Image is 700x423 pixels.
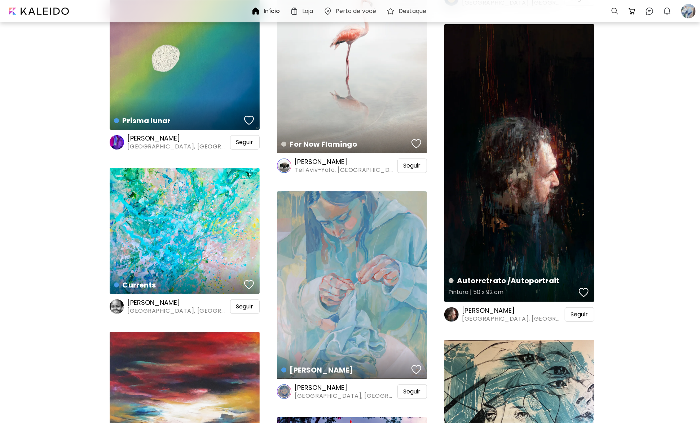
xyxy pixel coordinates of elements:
h4: Autorretrato /Autoportrait [449,275,577,286]
a: [PERSON_NAME][GEOGRAPHIC_DATA], [GEOGRAPHIC_DATA]Seguir [110,298,260,315]
img: cart [628,7,637,15]
span: [GEOGRAPHIC_DATA], [GEOGRAPHIC_DATA] [128,143,229,151]
span: [GEOGRAPHIC_DATA], [GEOGRAPHIC_DATA] [295,392,396,400]
span: [GEOGRAPHIC_DATA], [GEOGRAPHIC_DATA] [128,307,229,315]
span: Tel Aviv-Yafo, [GEOGRAPHIC_DATA] [295,166,396,174]
h4: For Now Flamingo [281,139,409,150]
h6: [PERSON_NAME] [128,298,229,307]
span: Seguir [236,139,254,146]
h6: [PERSON_NAME] [295,157,396,166]
h6: [PERSON_NAME] [462,306,563,315]
a: Início [251,7,283,15]
h6: [PERSON_NAME] [128,134,229,143]
h4: [PERSON_NAME] [281,365,409,375]
a: [PERSON_NAME]Tel Aviv-Yafo, [GEOGRAPHIC_DATA]Seguir [277,157,427,174]
button: favorites [410,362,423,377]
span: Seguir [404,388,421,395]
a: [PERSON_NAME]favoriteshttps://cdn.kaleido.art/CDN/Artwork/141905/Primary/medium.webp?updated=638039 [277,191,427,379]
a: [PERSON_NAME][GEOGRAPHIC_DATA], [GEOGRAPHIC_DATA]Seguir [110,134,260,151]
a: [PERSON_NAME][GEOGRAPHIC_DATA], [GEOGRAPHIC_DATA]Seguir [277,383,427,400]
div: Seguir [565,307,594,322]
h6: [PERSON_NAME] [295,383,396,392]
img: chatIcon [645,7,654,15]
h4: Prisma lunar [114,115,242,126]
img: bellIcon [663,7,672,15]
div: Seguir [397,384,427,399]
h5: Pintura | 50 x 92 cm [449,286,577,300]
button: favorites [242,277,256,292]
a: Autorretrato /AutoportraitPintura | 50 x 92 cmfavoriteshttps://cdn.kaleido.art/CDN/Artwork/73131/... [444,24,594,302]
button: favorites [410,137,423,151]
span: Seguir [571,311,588,318]
h6: Loja [302,8,313,14]
button: favorites [242,113,256,128]
div: Seguir [397,159,427,173]
span: [GEOGRAPHIC_DATA], [GEOGRAPHIC_DATA] [462,315,563,323]
a: Currentsfavoriteshttps://cdn.kaleido.art/CDN/Artwork/65254/Primary/medium.webp?updated=296122 [110,168,260,294]
span: Seguir [236,303,254,310]
button: bellIcon [661,5,673,17]
a: [PERSON_NAME][GEOGRAPHIC_DATA], [GEOGRAPHIC_DATA]Seguir [444,306,594,323]
a: Loja [290,7,316,15]
div: Seguir [230,135,260,150]
h6: Início [264,8,280,14]
span: Seguir [404,162,421,169]
h6: Perto de você [336,8,377,14]
h4: Currents [114,280,242,290]
a: Perto de você [323,7,379,15]
a: Destaque [386,7,429,15]
div: Seguir [230,299,260,314]
button: favorites [577,285,591,300]
h6: Destaque [399,8,426,14]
